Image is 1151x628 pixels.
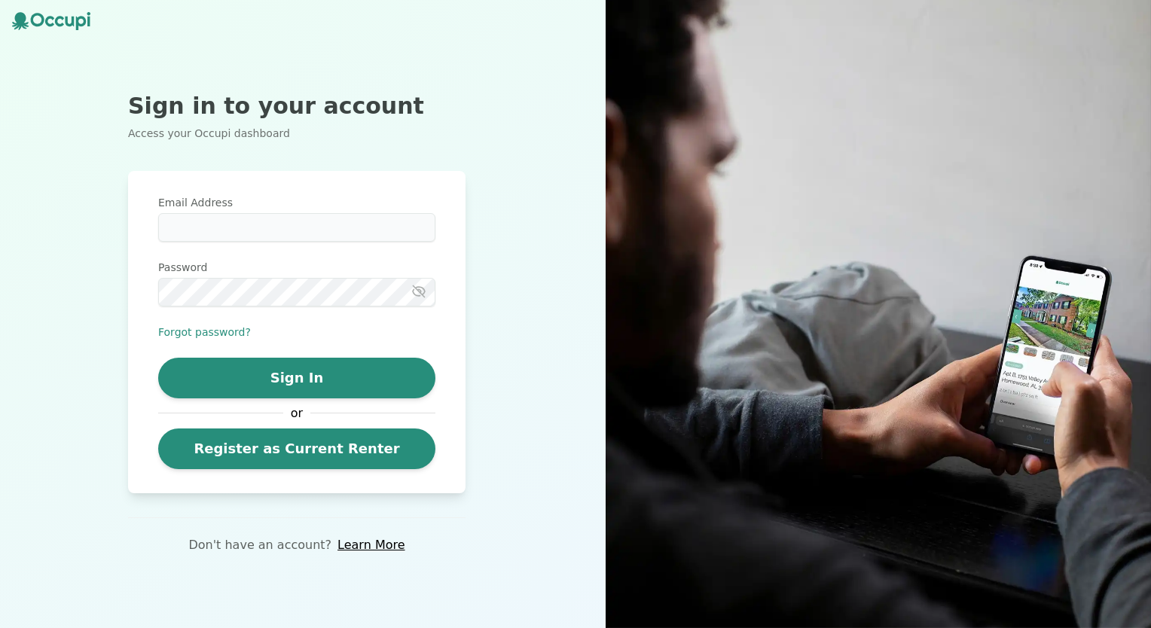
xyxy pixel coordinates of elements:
a: Register as Current Renter [158,428,435,469]
label: Password [158,260,435,275]
p: Don't have an account? [188,536,331,554]
a: Learn More [337,536,405,554]
h2: Sign in to your account [128,93,466,120]
button: Sign In [158,358,435,398]
button: Forgot password? [158,325,251,340]
label: Email Address [158,195,435,210]
span: or [283,404,310,422]
p: Access your Occupi dashboard [128,126,466,141]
